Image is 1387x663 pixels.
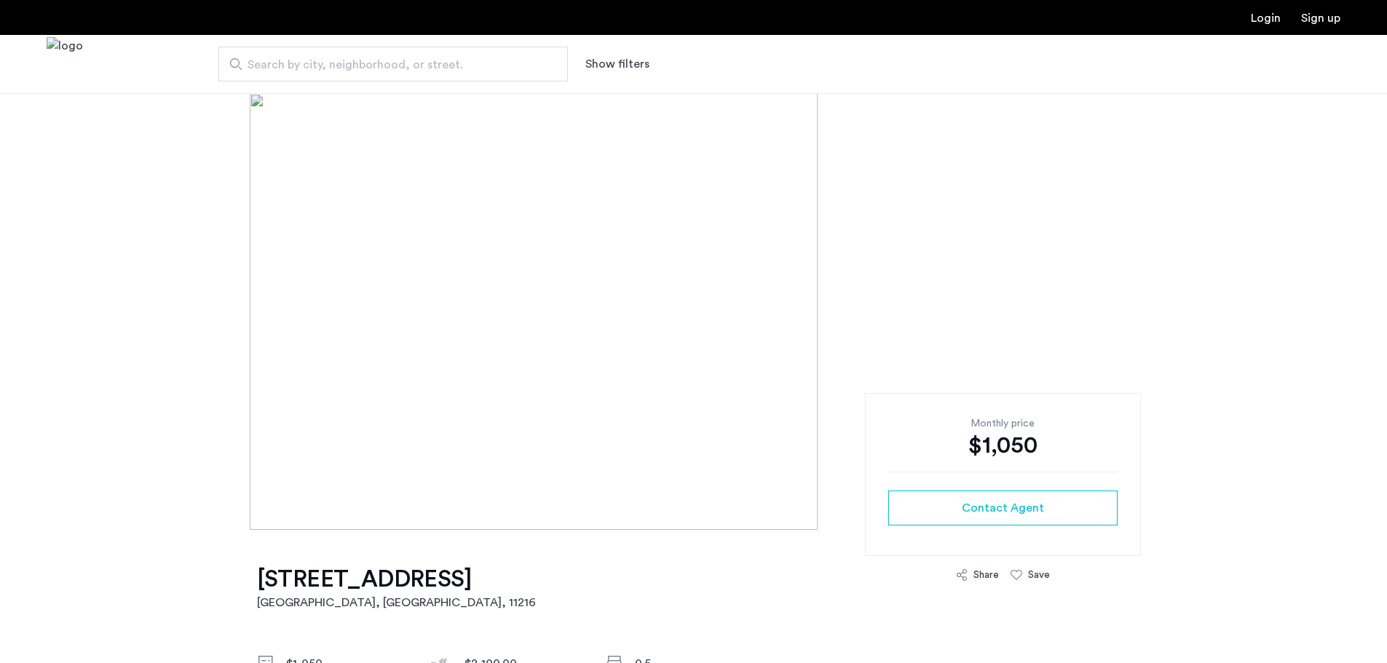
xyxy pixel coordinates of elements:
[218,47,568,82] input: Apartment Search
[47,37,83,92] img: logo
[1251,12,1281,24] a: Login
[962,499,1044,517] span: Contact Agent
[973,568,999,582] div: Share
[888,491,1118,525] button: button
[888,416,1118,431] div: Monthly price
[1028,568,1050,582] div: Save
[257,565,536,594] h1: [STREET_ADDRESS]
[257,565,536,611] a: [STREET_ADDRESS][GEOGRAPHIC_DATA], [GEOGRAPHIC_DATA], 11216
[1301,12,1340,24] a: Registration
[585,55,649,73] button: Show or hide filters
[47,37,83,92] a: Cazamio Logo
[250,93,1137,530] img: [object%20Object]
[248,56,527,74] span: Search by city, neighborhood, or street.
[888,431,1118,460] div: $1,050
[257,594,536,611] h2: [GEOGRAPHIC_DATA], [GEOGRAPHIC_DATA] , 11216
